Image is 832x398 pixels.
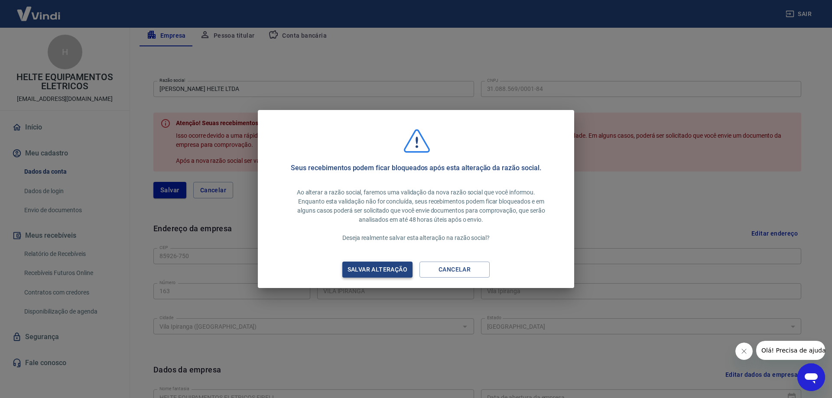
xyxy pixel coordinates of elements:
iframe: Fechar mensagem [735,343,753,360]
button: Salvar alteração [342,262,413,278]
div: Salvar alteração [337,264,418,275]
button: Cancelar [419,262,490,278]
p: Ao alterar a razão social, faremos uma validação da nova razão social que você informou. Enquanto... [287,188,545,243]
h5: Seus recebimentos podem ficar bloqueados após esta alteração da razão social. [291,164,541,172]
iframe: Botão para abrir a janela de mensagens [797,363,825,391]
iframe: Mensagem da empresa [756,341,825,360]
span: Olá! Precisa de ajuda? [5,6,73,13]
